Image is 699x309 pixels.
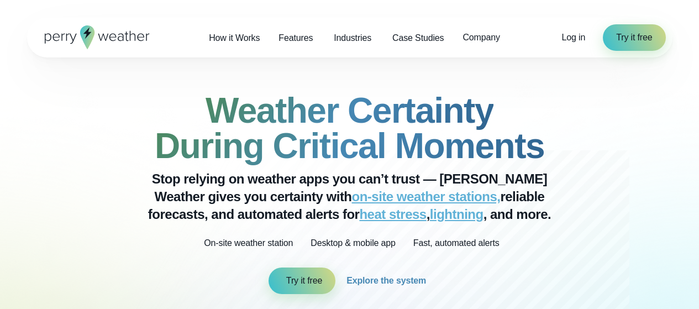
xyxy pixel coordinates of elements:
span: Explore the system [346,274,426,287]
a: How it Works [199,27,269,49]
span: How it Works [209,32,260,45]
a: on-site weather stations, [352,189,501,204]
span: Company [463,31,500,44]
a: Try it free [269,268,335,294]
p: Desktop & mobile app [311,237,395,250]
p: Stop relying on weather apps you can’t trust — [PERSON_NAME] Weather gives you certainty with rel... [129,170,571,223]
a: Log in [562,31,586,44]
a: Case Studies [383,27,453,49]
span: Log in [562,33,586,42]
span: Case Studies [392,32,444,45]
a: Explore the system [346,268,430,294]
span: Features [278,32,313,45]
strong: Weather Certainty During Critical Moments [155,91,544,166]
span: Try it free [616,31,652,44]
p: Fast, automated alerts [413,237,500,250]
a: Try it free [603,24,665,51]
span: Try it free [286,274,322,287]
a: lightning [430,207,483,222]
a: heat stress [359,207,426,222]
p: On-site weather station [204,237,293,250]
span: Industries [334,32,371,45]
